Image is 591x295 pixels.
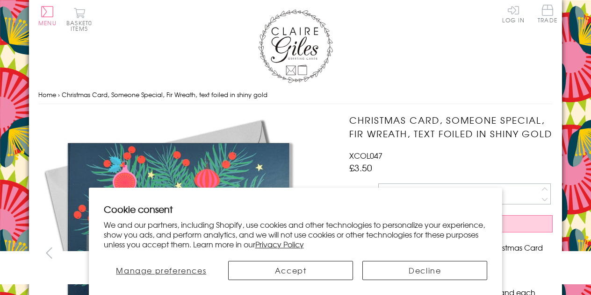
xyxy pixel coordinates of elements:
button: Basket0 items [66,7,92,31]
span: XCOL047 [349,150,382,161]
button: Accept [228,261,353,280]
button: Decline [362,261,487,280]
button: Menu [38,6,57,26]
span: Menu [38,19,57,27]
a: Trade [538,5,557,25]
a: Home [38,90,56,99]
h1: Christmas Card, Someone Special, Fir Wreath, text foiled in shiny gold [349,113,553,140]
p: We and our partners, including Shopify, use cookies and other technologies to personalize your ex... [104,220,488,249]
img: Claire Giles Greetings Cards [258,9,333,83]
button: Manage preferences [104,261,219,280]
a: Log In [502,5,525,23]
span: › [58,90,60,99]
span: Trade [538,5,557,23]
span: £3.50 [349,161,372,174]
span: 0 items [71,19,92,33]
nav: breadcrumbs [38,85,553,105]
h2: Cookie consent [104,203,488,216]
a: Privacy Policy [255,239,304,250]
span: Manage preferences [116,265,206,276]
span: Christmas Card, Someone Special, Fir Wreath, text foiled in shiny gold [62,90,267,99]
button: prev [38,242,59,263]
